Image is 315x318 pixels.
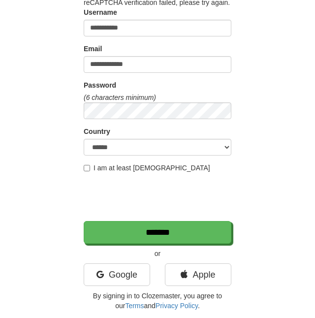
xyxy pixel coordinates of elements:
a: Google [84,263,150,286]
p: or [84,249,231,258]
a: Terms [125,302,144,310]
a: Apple [165,263,231,286]
em: (6 characters minimum) [84,94,156,101]
label: Country [84,127,110,136]
p: By signing in to Clozemaster, you agree to our and . [84,291,231,311]
label: Email [84,44,102,54]
label: Username [84,7,117,17]
iframe: reCAPTCHA [84,178,233,216]
label: I am at least [DEMOGRAPHIC_DATA] [84,163,210,173]
label: Password [84,80,116,90]
input: I am at least [DEMOGRAPHIC_DATA] [84,165,90,171]
a: Privacy Policy [156,302,198,310]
